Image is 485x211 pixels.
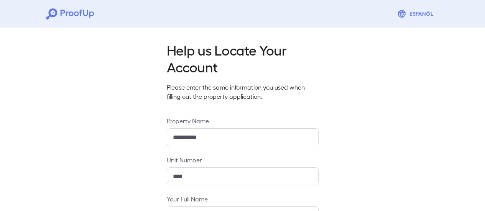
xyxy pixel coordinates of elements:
[167,41,319,75] h2: Help us Locate Your Account
[167,155,319,164] label: Unit Number
[167,195,319,203] label: Your Full Name
[394,6,439,21] button: Espanõl
[167,83,319,101] p: Please enter the same information you used when filling out the property application.
[167,116,319,125] label: Property Name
